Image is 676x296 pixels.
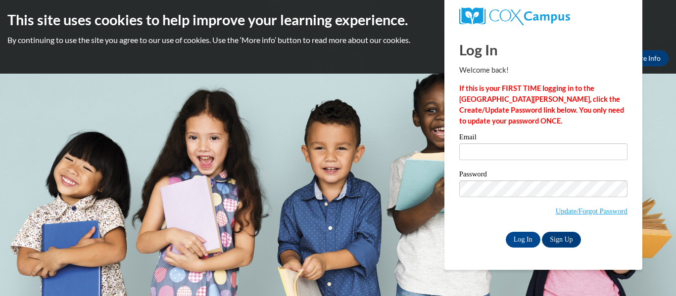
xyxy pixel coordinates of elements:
a: More Info [622,50,669,66]
h1: Log In [459,40,628,60]
a: COX Campus [459,7,628,25]
input: Log In [506,232,540,248]
p: By continuing to use the site you agree to our use of cookies. Use the ‘More info’ button to read... [7,35,669,45]
img: COX Campus [459,7,570,25]
label: Password [459,170,628,180]
label: Email [459,133,628,143]
a: Sign Up [542,232,580,248]
a: Update/Forgot Password [556,207,628,215]
h2: This site uses cookies to help improve your learning experience. [7,10,669,30]
p: Welcome back! [459,65,628,76]
strong: If this is your FIRST TIME logging in to the [GEOGRAPHIC_DATA][PERSON_NAME], click the Create/Upd... [459,84,624,125]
